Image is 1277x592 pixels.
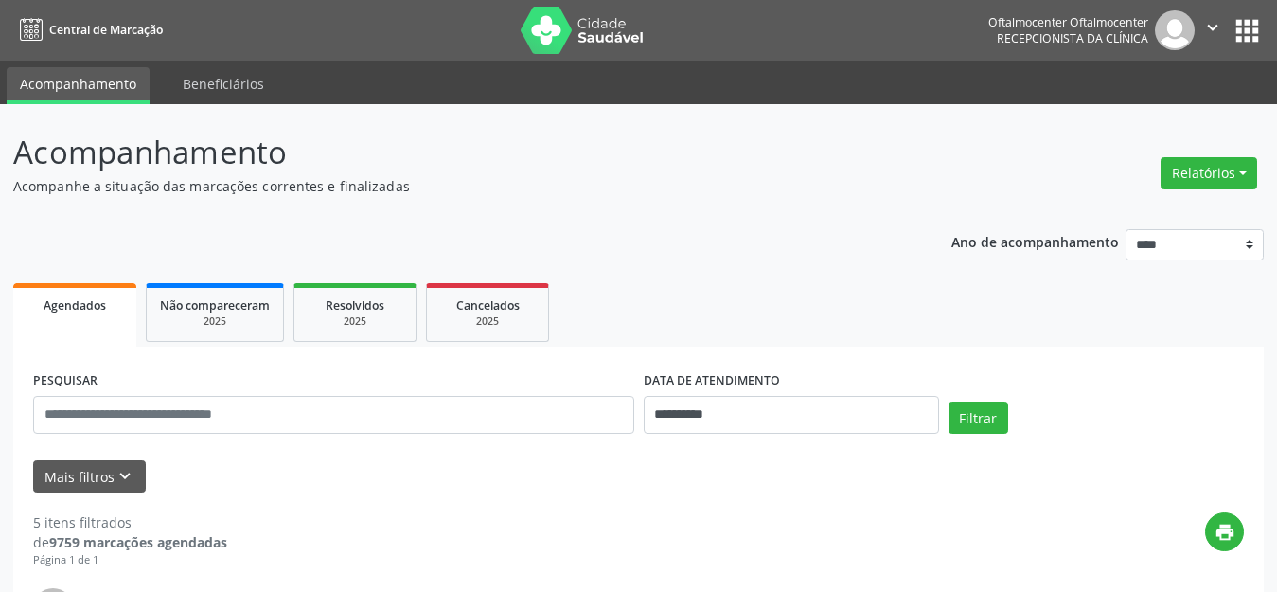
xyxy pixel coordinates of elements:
div: Página 1 de 1 [33,552,227,568]
button: apps [1231,14,1264,47]
label: PESQUISAR [33,367,98,396]
span: Cancelados [456,297,520,314]
i: print [1215,522,1235,543]
p: Acompanhe a situação das marcações correntes e finalizadas [13,176,889,196]
div: 2025 [160,314,270,329]
button: Relatórios [1161,157,1257,189]
p: Acompanhamento [13,129,889,176]
div: 2025 [308,314,402,329]
a: Beneficiários [169,67,277,100]
span: Recepcionista da clínica [997,30,1148,46]
button: Mais filtroskeyboard_arrow_down [33,460,146,493]
div: Oftalmocenter Oftalmocenter [988,14,1148,30]
strong: 9759 marcações agendadas [49,533,227,551]
span: Central de Marcação [49,22,163,38]
button: print [1205,512,1244,551]
button:  [1195,10,1231,50]
span: Resolvidos [326,297,384,314]
p: Ano de acompanhamento [951,229,1119,253]
div: de [33,532,227,552]
a: Central de Marcação [13,14,163,45]
div: 5 itens filtrados [33,512,227,532]
span: Não compareceram [160,297,270,314]
img: img [1155,10,1195,50]
a: Acompanhamento [7,67,150,104]
span: Agendados [44,297,106,314]
label: DATA DE ATENDIMENTO [644,367,780,396]
i:  [1202,17,1223,38]
div: 2025 [440,314,535,329]
i: keyboard_arrow_down [115,466,135,487]
button: Filtrar [949,402,1008,434]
